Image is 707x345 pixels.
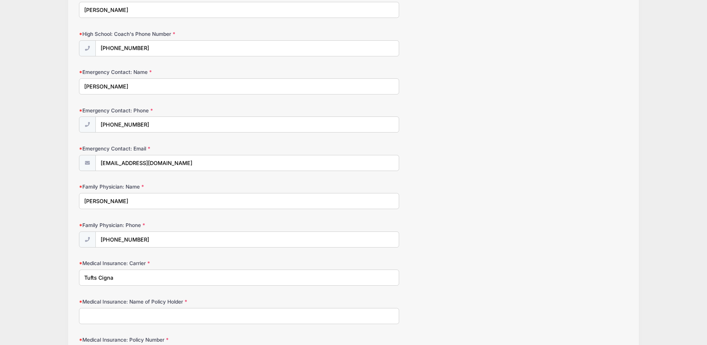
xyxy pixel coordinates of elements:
[95,231,400,248] input: (xxx) xxx-xxxx
[95,116,400,133] input: (xxx) xxx-xxxx
[95,155,400,171] input: email@email.com
[79,336,262,344] label: Medical Insurance: Policy Number
[79,298,262,305] label: Medical Insurance: Name of Policy Holder
[79,221,262,229] label: Family Physician: Phone
[79,183,262,190] label: Family Physician: Name
[95,40,400,56] input: (xxx) xxx-xxxx
[79,30,262,38] label: High School: Coach's Phone Number
[79,107,262,114] label: Emergency Contact: Phone
[79,68,262,76] label: Emergency Contact: Name
[79,259,262,267] label: Medical Insurance: Carrier
[79,145,262,152] label: Emergency Contact: Email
